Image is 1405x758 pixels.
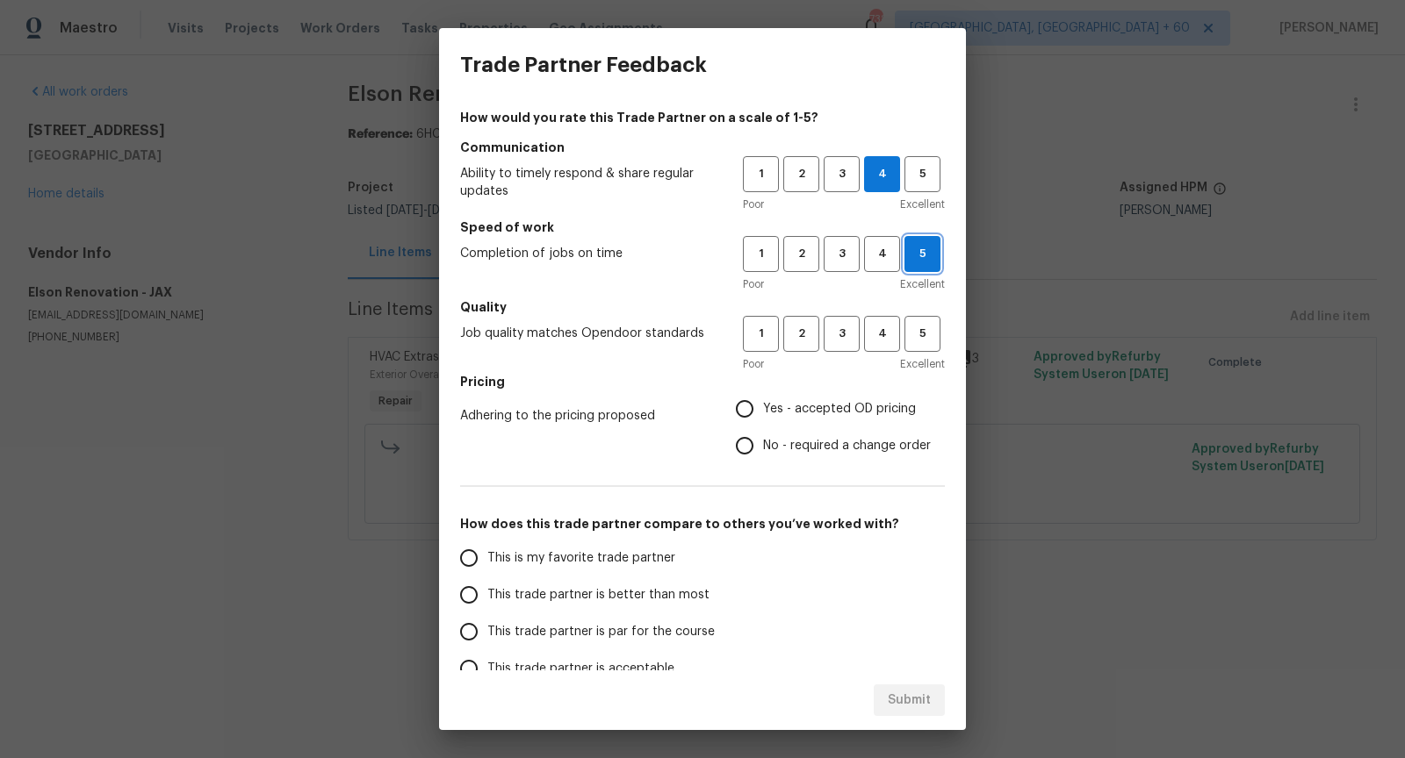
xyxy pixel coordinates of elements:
span: Poor [743,355,764,373]
span: 1 [745,164,777,184]
span: Completion of jobs on time [460,245,715,262]
span: 2 [785,324,818,344]
span: Excellent [900,355,945,373]
span: This trade partner is better than most [487,586,710,604]
h5: Quality [460,298,945,316]
span: Yes - accepted OD pricing [763,400,916,418]
button: 3 [824,156,860,192]
span: This trade partner is acceptable [487,660,674,678]
span: 5 [906,324,939,344]
button: 5 [904,156,940,192]
h5: Speed of work [460,218,945,236]
h5: Communication [460,139,945,156]
span: 3 [825,164,858,184]
span: 4 [866,244,898,264]
span: 2 [785,244,818,264]
button: 5 [904,316,940,352]
span: Excellent [900,196,945,213]
span: Poor [743,275,764,293]
h5: How does this trade partner compare to others you’ve worked with? [460,515,945,533]
span: 4 [865,164,899,184]
span: Excellent [900,275,945,293]
span: 3 [825,244,858,264]
span: No - required a change order [763,437,931,455]
span: Job quality matches Opendoor standards [460,325,715,342]
span: 5 [905,244,940,264]
span: Ability to timely respond & share regular updates [460,165,715,200]
button: 3 [824,236,860,272]
span: 4 [866,324,898,344]
button: 2 [783,156,819,192]
span: 5 [906,164,939,184]
span: 1 [745,324,777,344]
span: 2 [785,164,818,184]
span: This is my favorite trade partner [487,549,675,568]
h3: Trade Partner Feedback [460,53,707,77]
span: 3 [825,324,858,344]
h5: Pricing [460,373,945,390]
span: Adhering to the pricing proposed [460,407,708,425]
button: 4 [864,316,900,352]
button: 3 [824,316,860,352]
button: 2 [783,236,819,272]
h4: How would you rate this Trade Partner on a scale of 1-5? [460,109,945,126]
div: Pricing [736,390,945,464]
span: This trade partner is par for the course [487,623,715,641]
span: 1 [745,244,777,264]
button: 1 [743,156,779,192]
button: 1 [743,236,779,272]
button: 4 [864,236,900,272]
button: 2 [783,316,819,352]
button: 1 [743,316,779,352]
div: How does this trade partner compare to others you’ve worked with? [460,540,945,724]
button: 4 [864,156,900,192]
button: 5 [904,236,940,272]
span: Poor [743,196,764,213]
